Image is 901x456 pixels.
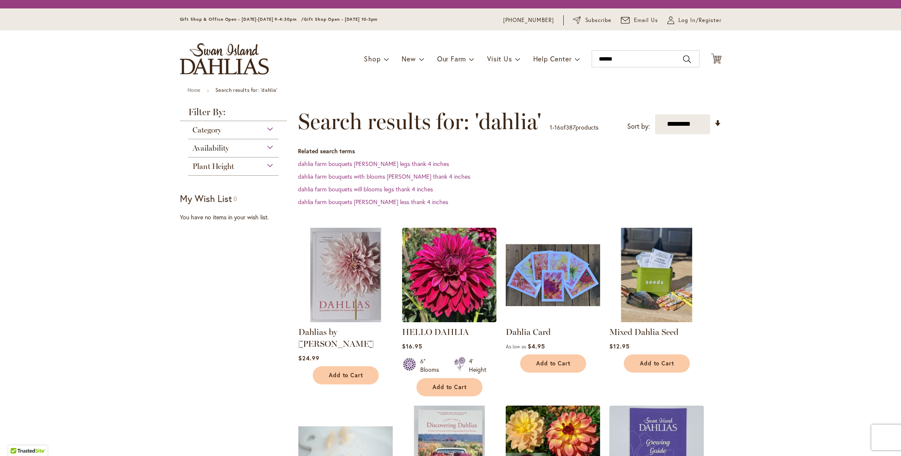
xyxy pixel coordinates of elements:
strong: My Wish List [180,192,232,205]
img: Dahlias by Naomi Slade - FRONT [298,228,393,322]
a: HELLO DAHLIA [402,327,469,337]
span: $4.95 [528,342,545,350]
span: Plant Height [193,162,234,171]
a: Group shot of Dahlia Cards [506,316,600,324]
strong: Filter By: [180,108,287,121]
span: $12.95 [609,342,630,350]
span: Subscribe [585,16,612,25]
span: Add to Cart [640,360,675,367]
button: Add to Cart [624,354,690,373]
a: dahlia farm bouquets [PERSON_NAME] legs thank 4 inches [298,160,449,168]
a: Dahlias by [PERSON_NAME] [298,327,374,349]
a: [PHONE_NUMBER] [503,16,554,25]
img: Group shot of Dahlia Cards [506,228,600,322]
a: dahlia farm bouquets [PERSON_NAME] less thank 4 inches [298,198,448,206]
a: Dahlia Card [506,327,551,337]
div: 4' Height [469,357,486,374]
span: Email Us [634,16,658,25]
span: Add to Cart [329,372,364,379]
button: Add to Cart [416,378,482,396]
span: $24.99 [298,354,320,362]
span: Log In/Register [678,16,722,25]
span: Search results for: 'dahlia' [298,109,541,134]
a: store logo [180,43,269,75]
span: Category [193,125,221,135]
span: 387 [566,123,576,131]
span: $16.95 [402,342,422,350]
dt: Related search terms [298,147,722,155]
a: Dahlias by Naomi Slade - FRONT [298,316,393,324]
a: Home [187,87,201,93]
span: As low as [506,343,526,350]
span: Our Farm [437,54,466,63]
div: You have no items in your wish list. [180,213,293,221]
a: Email Us [621,16,658,25]
label: Sort by: [627,119,650,134]
span: Availability [193,144,229,153]
a: Log In/Register [667,16,722,25]
strong: Search results for: 'dahlia' [215,87,278,93]
img: Hello Dahlia [402,228,496,322]
span: Help Center [533,54,572,63]
span: Gift Shop Open - [DATE] 10-3pm [304,17,377,22]
button: Add to Cart [520,354,586,373]
p: - of products [550,121,598,134]
span: Gift Shop & Office Open - [DATE]-[DATE] 9-4:30pm / [180,17,304,22]
img: Mixed Dahlia Seed [609,228,704,322]
a: Mixed Dahlia Seed [609,316,704,324]
a: Subscribe [573,16,612,25]
span: New [402,54,416,63]
span: Visit Us [487,54,512,63]
a: dahlia farm bouquets with blooms [PERSON_NAME] thank 4 inches [298,172,470,180]
a: Hello Dahlia [402,316,496,324]
span: 1 [550,123,552,131]
a: dahlia farm bouquets will blooms legs thank 4 inches [298,185,433,193]
span: Shop [364,54,380,63]
span: Add to Cart [536,360,571,367]
button: Search [683,53,691,66]
span: Add to Cart [433,384,467,391]
span: 16 [554,123,560,131]
button: Add to Cart [313,366,379,384]
a: Mixed Dahlia Seed [609,327,678,337]
div: 6" Blooms [420,357,444,374]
